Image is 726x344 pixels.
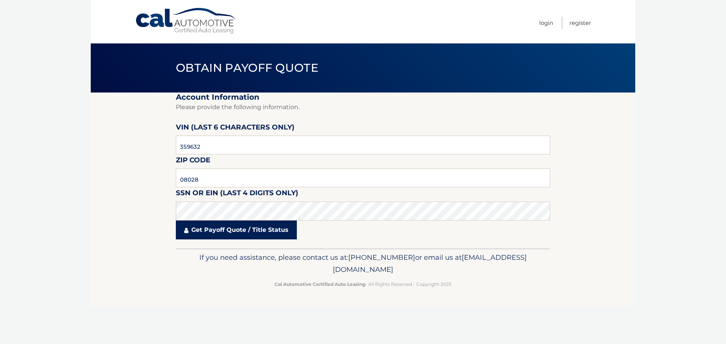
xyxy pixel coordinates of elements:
[176,102,550,113] p: Please provide the following information.
[569,17,591,29] a: Register
[176,61,318,75] span: Obtain Payoff Quote
[275,281,365,287] strong: Cal Automotive Certified Auto Leasing
[176,187,298,201] label: SSN or EIN (last 4 digits only)
[176,122,295,136] label: VIN (last 6 characters only)
[181,280,545,288] p: - All Rights Reserved - Copyright 2025
[176,154,210,168] label: Zip Code
[176,93,550,102] h2: Account Information
[539,17,553,29] a: Login
[348,253,415,262] span: [PHONE_NUMBER]
[176,221,297,239] a: Get Payoff Quote / Title Status
[135,8,237,34] a: Cal Automotive
[181,251,545,276] p: If you need assistance, please contact us at: or email us at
